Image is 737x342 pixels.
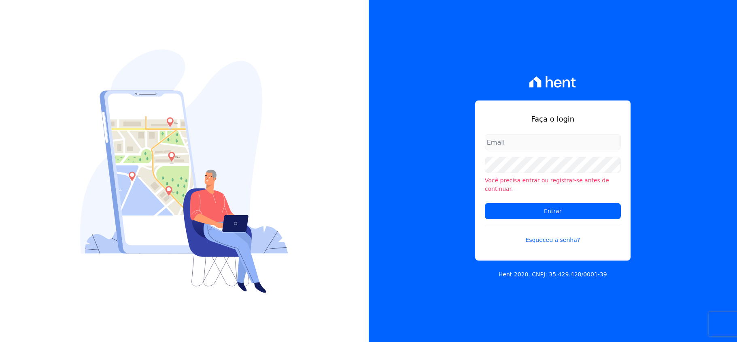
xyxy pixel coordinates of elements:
li: Você precisa entrar ou registrar-se antes de continuar. [485,176,621,193]
input: Email [485,134,621,150]
a: Esqueceu a senha? [485,226,621,244]
h1: Faça o login [485,113,621,124]
input: Entrar [485,203,621,219]
img: Login [80,49,288,293]
p: Hent 2020. CNPJ: 35.429.428/0001-39 [499,270,607,279]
